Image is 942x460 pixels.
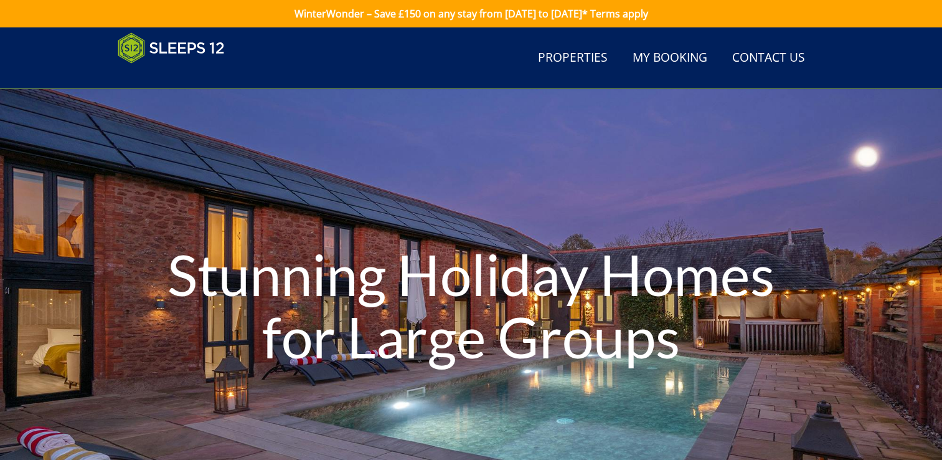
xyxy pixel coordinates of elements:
a: Contact Us [727,44,810,72]
a: My Booking [628,44,712,72]
h1: Stunning Holiday Homes for Large Groups [141,218,801,393]
a: Properties [533,44,613,72]
img: Sleeps 12 [118,32,225,64]
iframe: Customer reviews powered by Trustpilot [111,71,242,82]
